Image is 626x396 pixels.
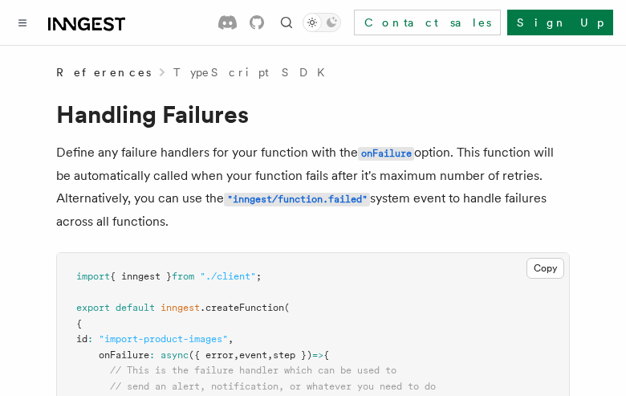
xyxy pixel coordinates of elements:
[323,349,329,361] span: {
[256,271,262,282] span: ;
[267,349,273,361] span: ,
[189,349,234,361] span: ({ error
[110,271,172,282] span: { inngest }
[56,141,570,233] p: Define any failure handlers for your function with the option. This function will be automaticall...
[234,349,239,361] span: ,
[312,349,323,361] span: =>
[87,333,93,345] span: :
[228,333,234,345] span: ,
[76,318,82,329] span: {
[224,193,370,206] code: "inngest/function.failed"
[116,302,155,313] span: default
[358,147,414,161] code: onFailure
[56,100,570,129] h1: Handling Failures
[161,349,189,361] span: async
[110,381,436,392] span: // send an alert, notification, or whatever you need to do
[173,64,335,80] a: TypeScript SDK
[526,258,564,279] button: Copy
[507,10,613,35] a: Sign Up
[200,302,284,313] span: .createFunction
[224,190,370,206] a: "inngest/function.failed"
[358,145,414,160] a: onFailure
[354,10,501,35] a: Contact sales
[273,349,312,361] span: step })
[99,333,228,345] span: "import-product-images"
[76,333,87,345] span: id
[303,13,341,32] button: Toggle dark mode
[277,13,296,32] button: Find something...
[99,349,149,361] span: onFailure
[239,349,267,361] span: event
[284,302,290,313] span: (
[56,64,151,80] span: References
[76,302,110,313] span: export
[149,349,155,361] span: :
[172,271,194,282] span: from
[161,302,200,313] span: inngest
[110,365,396,376] span: // This is the failure handler which can be used to
[200,271,256,282] span: "./client"
[76,271,110,282] span: import
[13,13,32,32] button: Toggle navigation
